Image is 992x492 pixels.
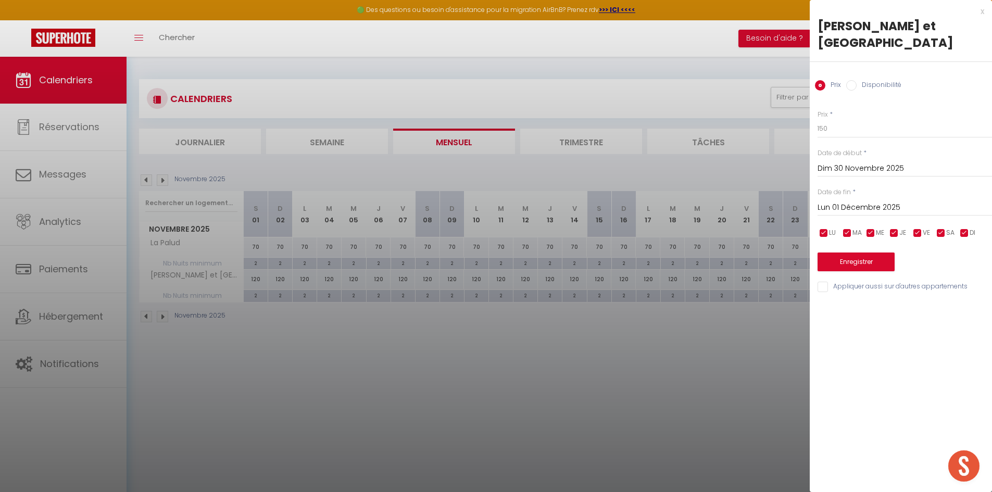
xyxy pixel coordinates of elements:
span: JE [899,228,906,238]
span: SA [946,228,955,238]
button: Enregistrer [818,253,895,271]
span: ME [876,228,884,238]
span: DI [970,228,975,238]
div: Ouvrir le chat [948,450,980,482]
label: Date de fin [818,187,851,197]
div: x [810,5,984,18]
label: Disponibilité [857,80,901,92]
span: VE [923,228,930,238]
label: Prix [825,80,841,92]
label: Prix [818,110,828,120]
span: MA [852,228,862,238]
label: Date de début [818,148,862,158]
span: LU [829,228,836,238]
div: [PERSON_NAME] et [GEOGRAPHIC_DATA] [818,18,984,51]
